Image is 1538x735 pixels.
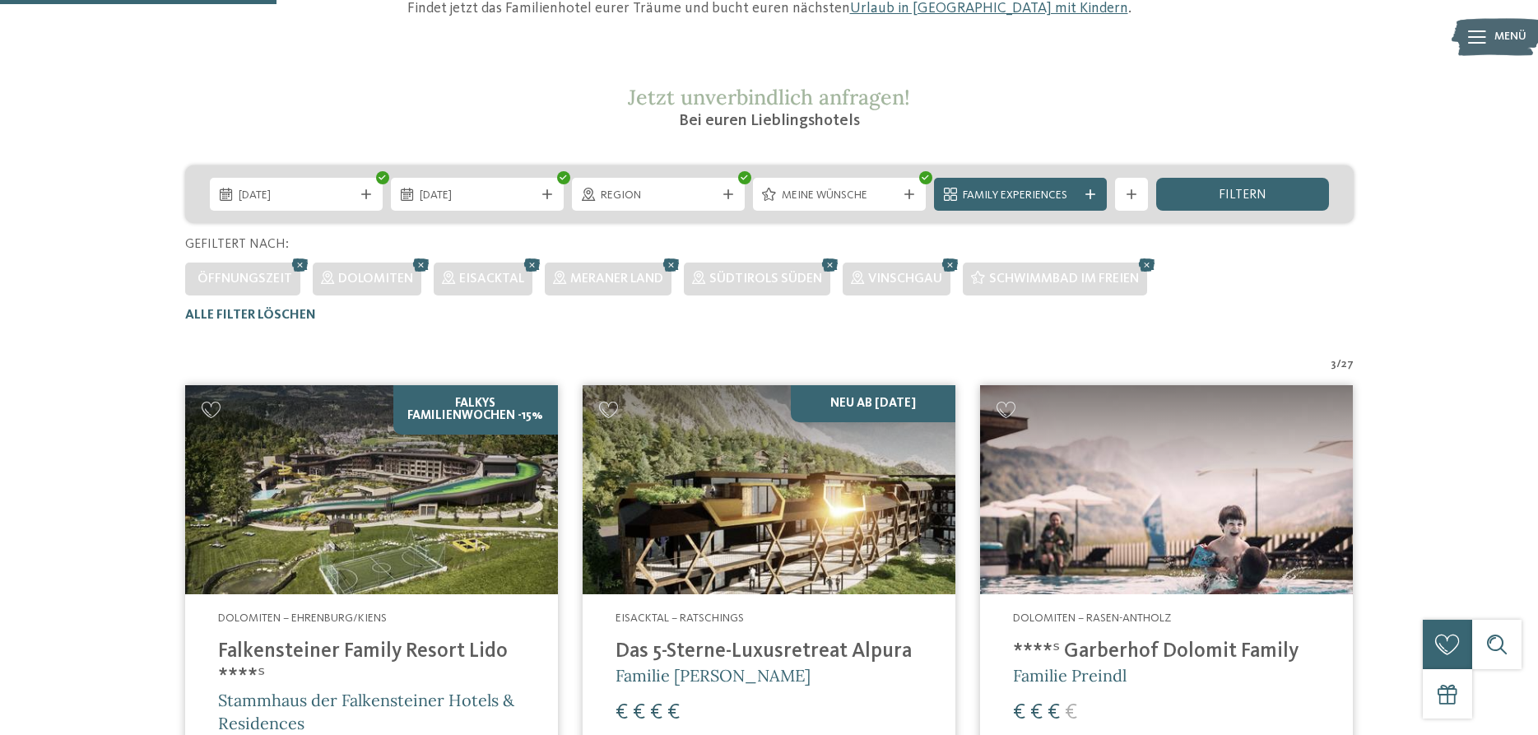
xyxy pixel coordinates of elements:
h4: Das 5-Sterne-Luxusretreat Alpura [616,640,922,664]
span: Südtirols Süden [709,272,822,286]
span: Familie [PERSON_NAME] [616,665,811,686]
span: Vinschgau [868,272,942,286]
img: Familienhotels gesucht? Hier findet ihr die besten! [583,385,955,595]
span: € [650,702,662,723]
span: Family Experiences [963,188,1078,204]
span: 27 [1341,356,1354,373]
span: € [616,702,628,723]
span: Gefiltert nach: [185,238,289,251]
span: Familie Preindl [1013,665,1127,686]
span: [DATE] [239,188,354,204]
span: € [1013,702,1025,723]
span: € [1065,702,1077,723]
span: filtern [1219,188,1266,202]
span: Eisacktal [459,272,524,286]
a: Urlaub in [GEOGRAPHIC_DATA] mit Kindern [850,1,1128,16]
span: Jetzt unverbindlich anfragen! [628,84,910,110]
span: Bei euren Lieblingshotels [679,113,860,129]
span: Region [601,188,716,204]
span: Dolomiten – Rasen-Antholz [1013,612,1171,624]
span: Stammhaus der Falkensteiner Hotels & Residences [218,690,514,733]
span: [DATE] [420,188,535,204]
span: Meine Wünsche [782,188,897,204]
span: Dolomiten – Ehrenburg/Kiens [218,612,387,624]
span: 3 [1331,356,1336,373]
span: / [1336,356,1341,373]
span: Meraner Land [570,272,663,286]
h4: Falkensteiner Family Resort Lido ****ˢ [218,640,525,689]
span: € [1048,702,1060,723]
img: Familienhotels gesucht? Hier findet ihr die besten! [980,385,1353,595]
span: € [1030,702,1043,723]
img: Familienhotels gesucht? Hier findet ihr die besten! [185,385,558,595]
span: Eisacktal – Ratschings [616,612,744,624]
span: Schwimmbad im Freien [989,272,1139,286]
span: Öffnungszeit [197,272,292,286]
span: Alle Filter löschen [185,309,316,322]
span: Dolomiten [338,272,413,286]
span: € [667,702,680,723]
h4: ****ˢ Garberhof Dolomit Family [1013,640,1320,664]
span: € [633,702,645,723]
